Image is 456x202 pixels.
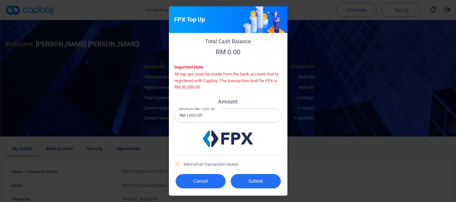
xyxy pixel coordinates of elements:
span: Send email transaction receipt [174,161,238,167]
strong: Important Note: [174,65,204,70]
h5: FPX Top Up [174,16,205,24]
p: RM 0.00 [174,48,282,56]
button: Cancel [176,174,226,188]
p: Amount: [174,99,282,105]
p: Total Cash Balance [174,38,282,45]
p: All top ups must be made from the bank account that is registered with CapBay. The transaction li... [174,71,282,91]
button: Submit [231,174,281,188]
span: RM 30,000.00 [174,85,200,90]
label: Minimum RM 1,000.00 [179,106,215,111]
img: fpxLogo [203,130,253,147]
